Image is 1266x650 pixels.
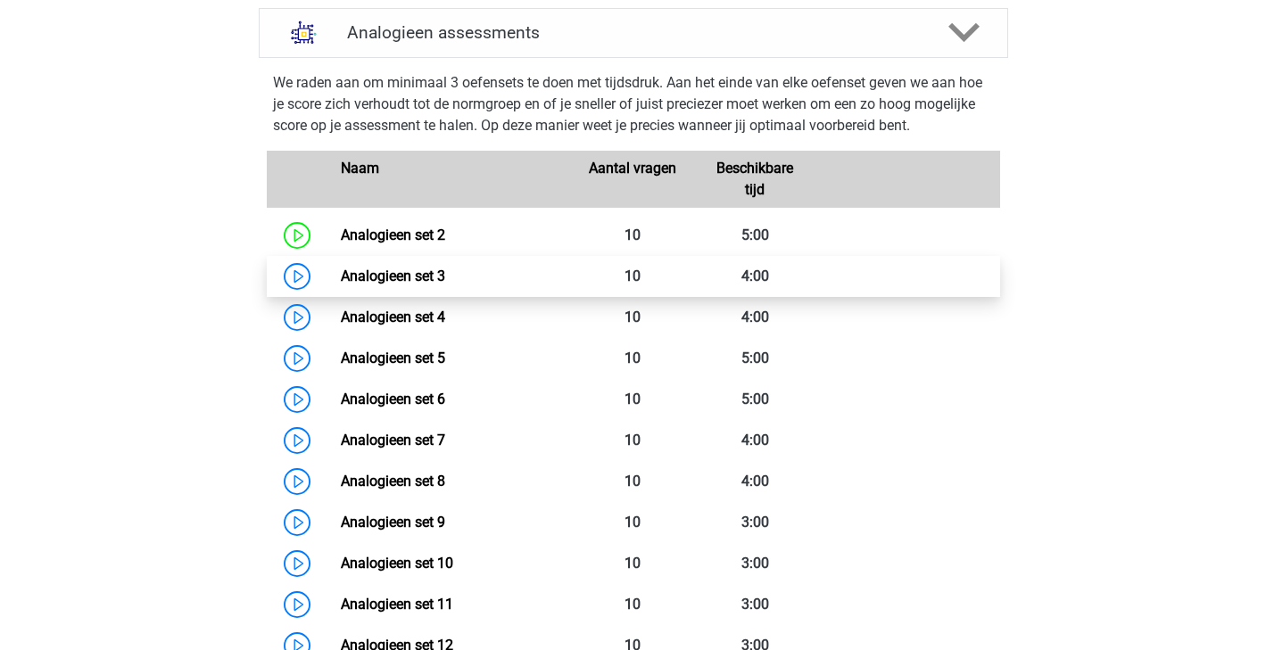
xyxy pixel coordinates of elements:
[572,158,694,201] div: Aantal vragen
[341,391,445,407] a: Analogieen set 6
[341,596,453,613] a: Analogieen set 11
[341,309,445,325] a: Analogieen set 4
[281,10,327,55] img: analogieen assessments
[273,72,994,136] p: We raden aan om minimaal 3 oefensets te doen met tijdsdruk. Aan het einde van elke oefenset geven...
[341,473,445,490] a: Analogieen set 8
[341,226,445,243] a: Analogieen set 2
[327,158,572,201] div: Naam
[252,8,1015,58] a: assessments Analogieen assessments
[341,267,445,284] a: Analogieen set 3
[341,432,445,448] a: Analogieen set 7
[347,22,920,43] h4: Analogieen assessments
[694,158,816,201] div: Beschikbare tijd
[341,350,445,366] a: Analogieen set 5
[341,555,453,572] a: Analogieen set 10
[341,514,445,531] a: Analogieen set 9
